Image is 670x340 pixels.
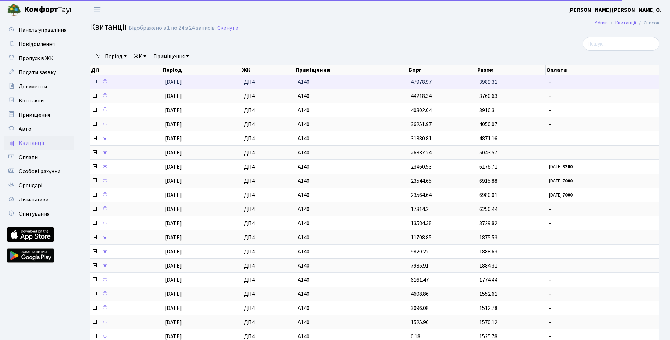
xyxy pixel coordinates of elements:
[549,178,573,184] small: [DATE]:
[241,65,295,75] th: ЖК
[4,164,74,178] a: Особові рахунки
[298,178,405,184] span: А140
[88,4,106,16] button: Переключити навігацію
[165,163,182,171] span: [DATE]
[244,122,292,127] span: ДП4
[479,304,497,312] span: 1512.78
[479,121,497,128] span: 4050.07
[244,164,292,170] span: ДП4
[298,334,405,339] span: А140
[411,219,432,227] span: 13584.38
[549,291,656,297] span: -
[298,235,405,240] span: А140
[295,65,408,75] th: Приміщення
[298,320,405,325] span: А140
[4,122,74,136] a: Авто
[298,291,405,297] span: А140
[165,135,182,142] span: [DATE]
[479,177,497,185] span: 6915.88
[165,290,182,298] span: [DATE]
[549,93,656,99] span: -
[298,122,405,127] span: А140
[244,107,292,113] span: ДП4
[217,25,238,31] a: Скинути
[411,135,432,142] span: 31380.81
[165,92,182,100] span: [DATE]
[298,107,405,113] span: А140
[244,206,292,212] span: ДП4
[4,207,74,221] a: Опитування
[583,37,659,51] input: Пошук...
[549,150,656,156] span: -
[549,79,656,85] span: -
[298,221,405,226] span: А140
[476,65,546,75] th: Разом
[4,193,74,207] a: Лічильники
[411,92,432,100] span: 44218.34
[411,78,432,86] span: 47978.97
[4,80,74,94] a: Документи
[411,163,432,171] span: 23460.53
[549,263,656,269] span: -
[549,192,573,198] small: [DATE]:
[546,65,659,75] th: Оплати
[298,206,405,212] span: А140
[4,94,74,108] a: Контакти
[636,19,659,27] li: Список
[162,65,241,75] th: Період
[563,192,573,198] b: 7000
[24,4,58,15] b: Комфорт
[19,97,44,105] span: Контакти
[479,318,497,326] span: 1570.12
[479,276,497,284] span: 1774.44
[244,277,292,283] span: ДП4
[549,277,656,283] span: -
[19,196,48,204] span: Лічильники
[549,206,656,212] span: -
[411,177,432,185] span: 23544.65
[244,334,292,339] span: ДП4
[244,178,292,184] span: ДП4
[479,234,497,241] span: 1875.53
[563,178,573,184] b: 7000
[298,164,405,170] span: А140
[4,37,74,51] a: Повідомлення
[19,54,53,62] span: Пропуск в ЖК
[479,248,497,256] span: 1888.63
[411,149,432,157] span: 26337.24
[549,221,656,226] span: -
[479,106,494,114] span: 3916.3
[411,318,429,326] span: 1525.96
[165,219,182,227] span: [DATE]
[298,249,405,254] span: А140
[479,262,497,270] span: 1884.31
[479,163,497,171] span: 6176.71
[549,122,656,127] span: -
[298,136,405,141] span: А140
[4,150,74,164] a: Оплати
[165,205,182,213] span: [DATE]
[4,23,74,37] a: Панель управління
[4,65,74,80] a: Подати заявку
[244,221,292,226] span: ДП4
[549,136,656,141] span: -
[244,79,292,85] span: ДП4
[4,178,74,193] a: Орендарі
[615,19,636,27] a: Квитанції
[4,108,74,122] a: Приміщення
[584,16,670,30] nav: breadcrumb
[568,6,662,14] a: [PERSON_NAME] [PERSON_NAME] О.
[165,78,182,86] span: [DATE]
[165,304,182,312] span: [DATE]
[411,276,429,284] span: 6161.47
[411,248,429,256] span: 9820.22
[411,205,429,213] span: 17314.2
[479,149,497,157] span: 5043.57
[479,92,497,100] span: 3760.63
[165,234,182,241] span: [DATE]
[165,177,182,185] span: [DATE]
[4,136,74,150] a: Квитанції
[244,305,292,311] span: ДП4
[549,320,656,325] span: -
